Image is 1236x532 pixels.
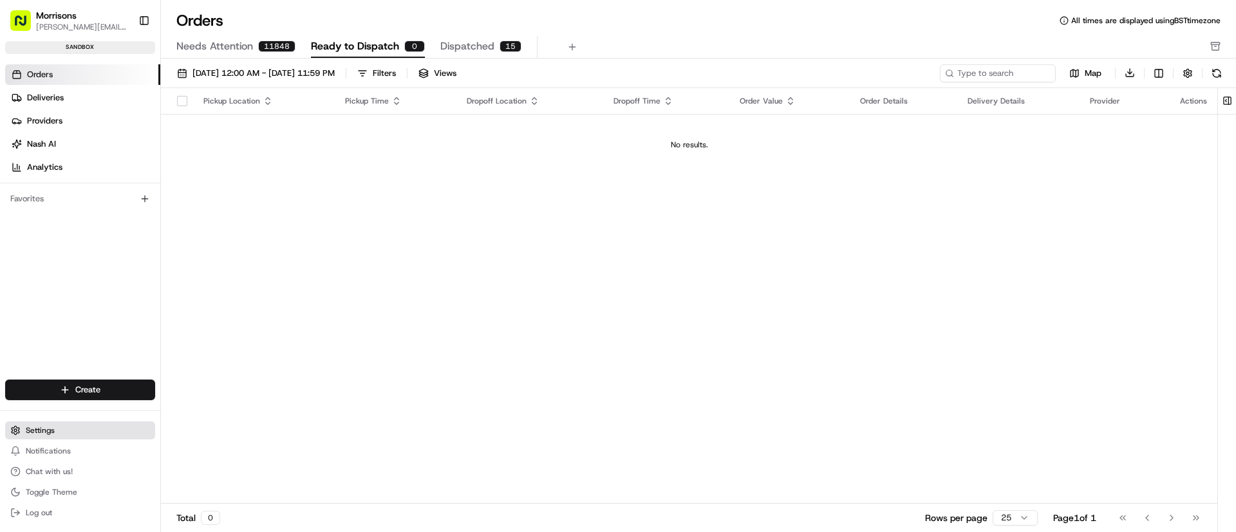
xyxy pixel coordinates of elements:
a: Orders [5,64,160,85]
div: Dropoff Location [467,96,593,106]
div: Page 1 of 1 [1053,511,1096,524]
a: Deliveries [5,87,160,108]
input: Type to search [940,64,1056,82]
span: Create [75,384,100,396]
button: [PERSON_NAME][EMAIL_ADDRESS][PERSON_NAME][DOMAIN_NAME] [36,22,128,32]
span: API Documentation [122,187,207,199]
span: Analytics [27,161,62,173]
button: Morrisons [36,9,77,22]
div: Filters [373,68,396,79]
div: 0 [404,41,425,52]
div: 📗 [13,188,23,198]
button: Create [5,380,155,400]
div: Order Details [860,96,947,106]
div: Pickup Location [203,96,324,106]
span: Deliveries [27,92,64,104]
a: Powered byPylon [91,217,156,228]
a: Analytics [5,157,160,178]
button: Toggle Theme [5,483,155,501]
div: 0 [201,511,220,525]
h1: Orders [176,10,223,31]
div: Pickup Time [345,96,446,106]
span: Providers [27,115,62,127]
div: Start new chat [44,123,211,136]
a: 📗Knowledge Base [8,181,104,205]
button: Morrisons[PERSON_NAME][EMAIL_ADDRESS][PERSON_NAME][DOMAIN_NAME] [5,5,133,36]
span: Settings [26,425,55,436]
button: [DATE] 12:00 AM - [DATE] 11:59 PM [171,64,341,82]
div: 15 [500,41,521,52]
span: Map [1085,68,1101,79]
div: Favorites [5,188,155,209]
div: Order Value [740,96,839,106]
a: Nash AI [5,134,160,154]
span: Knowledge Base [26,187,98,199]
a: Providers [5,111,160,131]
span: Dispatched [440,39,494,54]
div: sandbox [5,41,155,54]
button: Log out [5,504,155,522]
input: Clear [33,83,212,96]
span: Nash AI [27,138,56,150]
button: Views [413,64,462,82]
a: 💻API Documentation [104,181,212,205]
div: No results. [166,140,1212,150]
button: Settings [5,421,155,439]
span: Pylon [128,218,156,228]
span: Notifications [26,446,71,456]
div: Dropoff Time [613,96,719,106]
img: Nash [13,13,39,39]
span: Chat with us! [26,466,73,477]
span: Toggle Theme [26,487,77,497]
span: [DATE] 12:00 AM - [DATE] 11:59 PM [192,68,335,79]
div: 💻 [109,188,119,198]
p: Welcome 👋 [13,51,234,72]
img: 1736555255976-a54dd68f-1ca7-489b-9aae-adbdc363a1c4 [13,123,36,146]
div: Delivery Details [968,96,1069,106]
span: All times are displayed using BST timezone [1071,15,1221,26]
span: Ready to Dispatch [311,39,399,54]
div: Total [176,511,220,525]
button: Filters [351,64,402,82]
div: Actions [1180,96,1207,106]
span: Orders [27,69,53,80]
button: Refresh [1208,64,1226,82]
button: Notifications [5,442,155,460]
p: Rows per page [925,511,988,524]
button: Map [1061,66,1110,81]
span: Views [434,68,456,79]
button: Start new chat [219,127,234,142]
span: Needs Attention [176,39,253,54]
span: Log out [26,508,52,518]
div: 11848 [258,41,295,52]
button: Chat with us! [5,463,155,481]
div: We're available if you need us! [44,136,163,146]
div: Provider [1090,96,1159,106]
